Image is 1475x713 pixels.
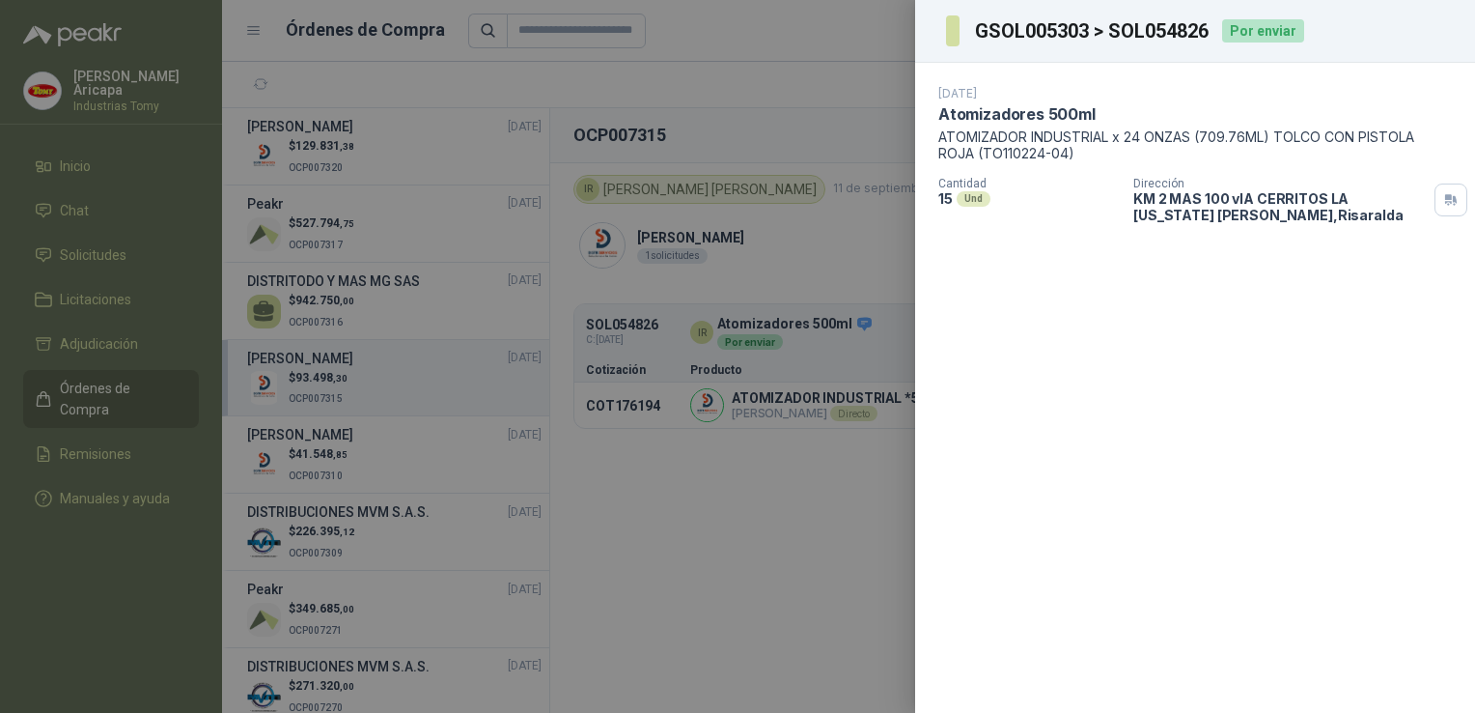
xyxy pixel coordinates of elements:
[1222,19,1304,43] div: Por enviar
[938,128,1452,161] p: ATOMIZADOR INDUSTRIAL x 24 ONZAS (709.76ML) TOLCO CON PISTOLA ROJA (TO110224-04)
[938,177,1118,190] p: Cantidad
[1133,190,1427,223] p: KM 2 MAS 100 vIA CERRITOS LA [US_STATE] [PERSON_NAME] , Risaralda
[957,191,990,207] div: Und
[975,21,1211,41] h3: GSOL005303 > SOL054826
[1133,177,1427,190] p: Dirección
[938,190,953,207] p: 15
[938,86,977,100] p: [DATE]
[938,104,1096,125] p: Atomizadores 500ml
